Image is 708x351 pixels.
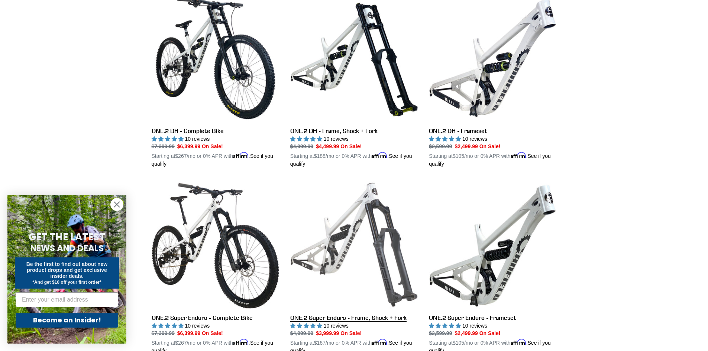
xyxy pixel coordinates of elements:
[16,313,118,328] button: Become an Insider!
[16,292,118,307] input: Enter your email address
[26,261,108,279] span: Be the first to find out about new product drops and get exclusive insider deals.
[110,198,123,211] button: Close dialog
[32,280,101,285] span: *And get $10 off your first order*
[29,230,105,244] span: GET THE LATEST
[30,242,104,254] span: NEWS AND DEALS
